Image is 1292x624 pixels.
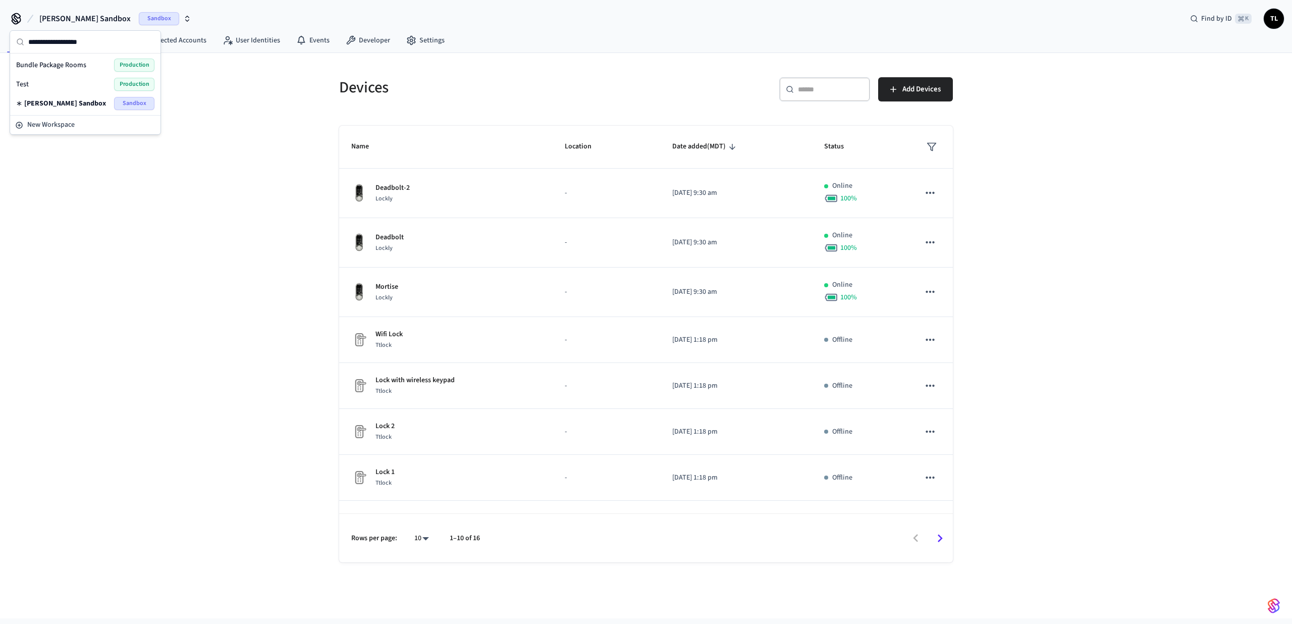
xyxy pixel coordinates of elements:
[351,183,367,202] img: Lockly Vision Lock, Front
[565,381,648,391] p: -
[565,139,605,154] span: Location
[565,188,648,198] p: -
[840,292,857,302] span: 100 %
[409,531,434,546] div: 10
[123,31,214,49] a: Connected Accounts
[375,244,393,252] span: Lockly
[375,232,404,243] p: Deadbolt
[1265,10,1283,28] span: TL
[565,335,648,345] p: -
[16,79,29,89] span: Test
[351,233,367,252] img: Lockly Vision Lock, Front
[832,280,852,290] p: Online
[1264,9,1284,29] button: TL
[214,31,288,49] a: User Identities
[114,97,154,110] span: Sandbox
[351,282,367,301] img: Lockly Vision Lock, Front
[351,378,367,394] img: Placeholder Lock Image
[672,473,800,483] p: [DATE] 1:18 pm
[878,77,953,101] button: Add Devices
[902,83,941,96] span: Add Devices
[832,335,852,345] p: Offline
[840,243,857,253] span: 100 %
[338,31,398,49] a: Developer
[24,98,106,109] span: [PERSON_NAME] Sandbox
[375,341,392,349] span: Ttlock
[375,183,410,193] p: Deadbolt-2
[1201,14,1232,24] span: Find by ID
[672,335,800,345] p: [DATE] 1:18 pm
[11,117,159,133] button: New Workspace
[672,427,800,437] p: [DATE] 1:18 pm
[288,31,338,49] a: Events
[832,381,852,391] p: Offline
[2,31,55,49] a: Devices
[375,375,455,386] p: Lock with wireless keypad
[840,193,857,203] span: 100 %
[339,77,640,98] h5: Devices
[351,139,382,154] span: Name
[1182,10,1260,28] div: Find by ID⌘ K
[375,421,395,432] p: Lock 2
[565,473,648,483] p: -
[375,329,403,340] p: Wifi Lock
[672,287,800,297] p: [DATE] 9:30 am
[375,194,393,203] span: Lockly
[139,12,179,25] span: Sandbox
[375,467,395,478] p: Lock 1
[450,533,480,544] p: 1–10 of 16
[351,470,367,486] img: Placeholder Lock Image
[375,293,393,302] span: Lockly
[10,54,160,115] div: Suggestions
[114,59,154,72] span: Production
[39,13,131,25] span: [PERSON_NAME] Sandbox
[351,332,367,348] img: Placeholder Lock Image
[1268,598,1280,614] img: SeamLogoGradient.69752ec5.svg
[832,181,852,191] p: Online
[375,479,392,487] span: Ttlock
[672,381,800,391] p: [DATE] 1:18 pm
[351,533,397,544] p: Rows per page:
[565,287,648,297] p: -
[114,78,154,91] span: Production
[375,387,392,395] span: Ttlock
[16,60,86,70] span: Bundle Package Rooms
[27,120,75,130] span: New Workspace
[1235,14,1252,24] span: ⌘ K
[928,527,952,550] button: Go to next page
[375,282,398,292] p: Mortise
[824,139,857,154] span: Status
[375,433,392,441] span: Ttlock
[351,424,367,440] img: Placeholder Lock Image
[672,237,800,248] p: [DATE] 9:30 am
[832,473,852,483] p: Offline
[672,188,800,198] p: [DATE] 9:30 am
[565,237,648,248] p: -
[565,427,648,437] p: -
[672,139,739,154] span: Date added(MDT)
[398,31,453,49] a: Settings
[832,230,852,241] p: Online
[832,427,852,437] p: Offline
